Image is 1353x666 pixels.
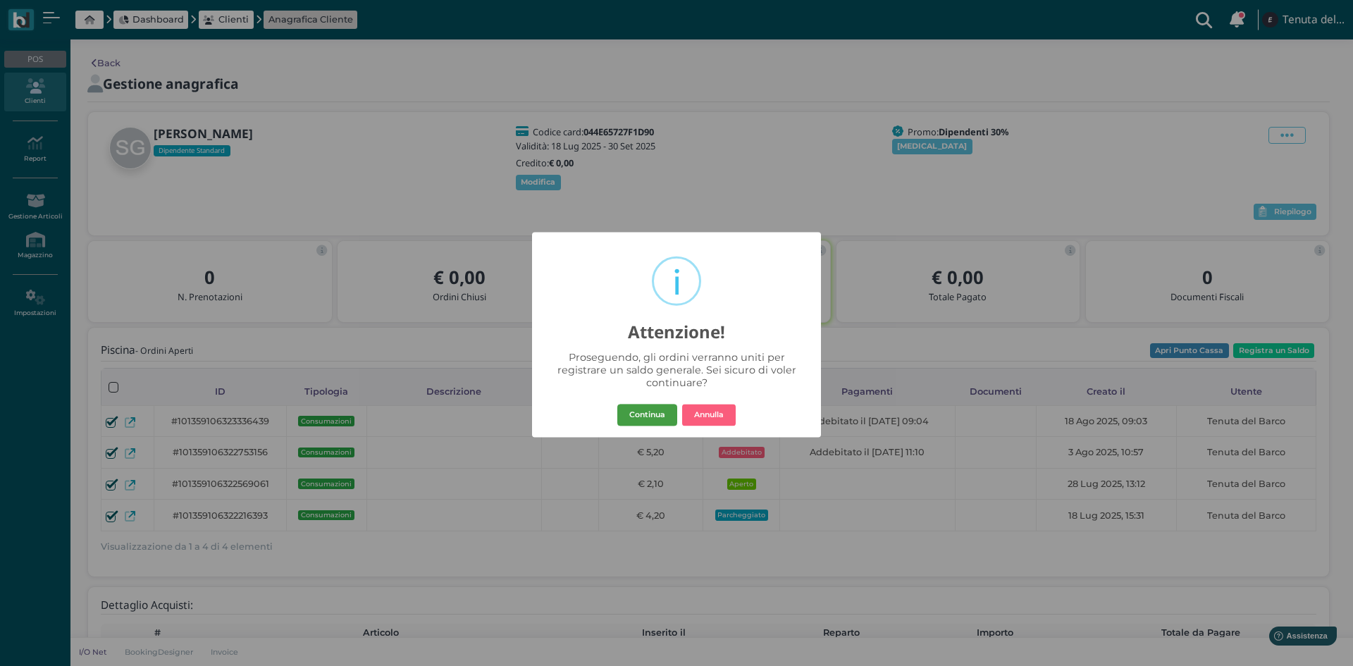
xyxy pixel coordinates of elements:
h2: Attenzione! [532,309,821,342]
button: Continua [617,404,677,426]
div: i [672,260,681,305]
div: Proseguendo, gli ordini verranno uniti per registrare un saldo generale. Sei sicuro di voler cont... [548,352,805,390]
button: Annulla [682,404,736,426]
span: Assistenza [42,11,93,22]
